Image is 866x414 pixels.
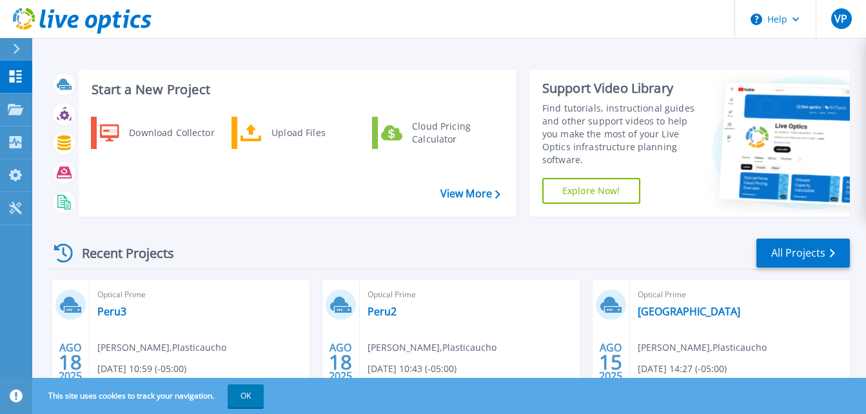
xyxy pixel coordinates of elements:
[35,384,264,408] span: This site uses cookies to track your navigation.
[368,288,572,302] span: Optical Prime
[638,288,842,302] span: Optical Prime
[368,305,397,318] a: Peru2
[599,357,622,368] span: 15
[542,178,640,204] a: Explore Now!
[265,120,360,146] div: Upload Files
[372,117,504,149] a: Cloud Pricing Calculator
[97,288,302,302] span: Optical Prime
[228,384,264,408] button: OK
[58,339,83,386] div: AGO 2025
[329,357,352,368] span: 18
[368,340,497,355] span: [PERSON_NAME] , Plasticaucho
[231,117,364,149] a: Upload Files
[638,305,740,318] a: [GEOGRAPHIC_DATA]
[97,305,126,318] a: Peru3
[97,340,226,355] span: [PERSON_NAME] , Plasticaucho
[50,237,192,269] div: Recent Projects
[123,120,220,146] div: Download Collector
[440,188,500,200] a: View More
[598,339,623,386] div: AGO 2025
[368,362,457,376] span: [DATE] 10:43 (-05:00)
[638,340,767,355] span: [PERSON_NAME] , Plasticaucho
[638,362,727,376] span: [DATE] 14:27 (-05:00)
[59,357,82,368] span: 18
[328,339,353,386] div: AGO 2025
[542,102,702,166] div: Find tutorials, instructional guides and other support videos to help you make the most of your L...
[756,239,850,268] a: All Projects
[542,80,702,97] div: Support Video Library
[91,117,223,149] a: Download Collector
[92,83,500,97] h3: Start a New Project
[834,14,847,24] span: VP
[97,362,186,376] span: [DATE] 10:59 (-05:00)
[406,120,501,146] div: Cloud Pricing Calculator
